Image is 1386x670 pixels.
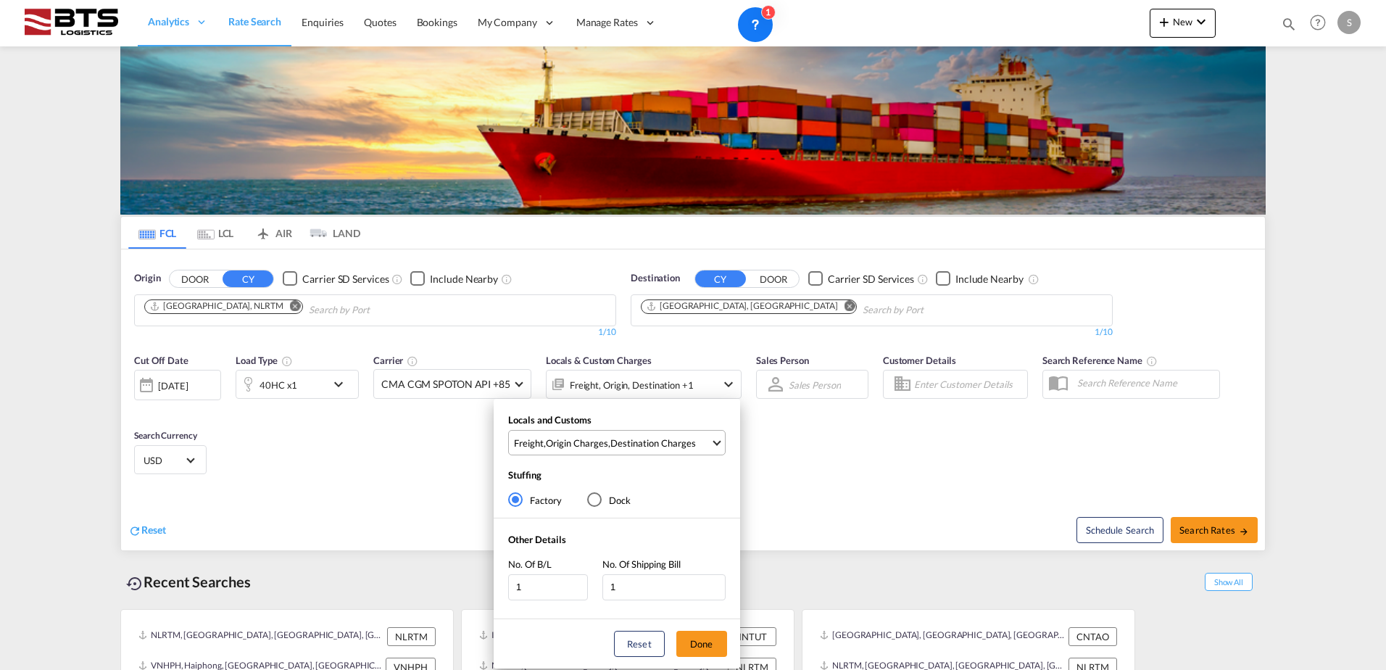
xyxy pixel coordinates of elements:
span: Locals and Customs [508,414,592,426]
div: Origin Charges [546,437,608,450]
span: No. Of Shipping Bill [602,558,681,570]
md-radio-button: Factory [508,493,562,508]
div: Destination Charges [610,437,696,450]
div: Freight [514,437,544,450]
md-select: Select Locals and Customs: Freight, Origin Charges, Destination Charges [508,430,726,455]
md-radio-button: Dock [587,493,631,508]
span: Other Details [508,534,566,545]
span: , , [514,437,710,450]
span: No. Of B/L [508,558,552,570]
input: No. Of Shipping Bill [602,574,726,600]
button: Done [676,631,727,657]
button: Reset [614,631,665,657]
span: Stuffing [508,469,541,481]
input: No. Of B/L [508,574,588,600]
